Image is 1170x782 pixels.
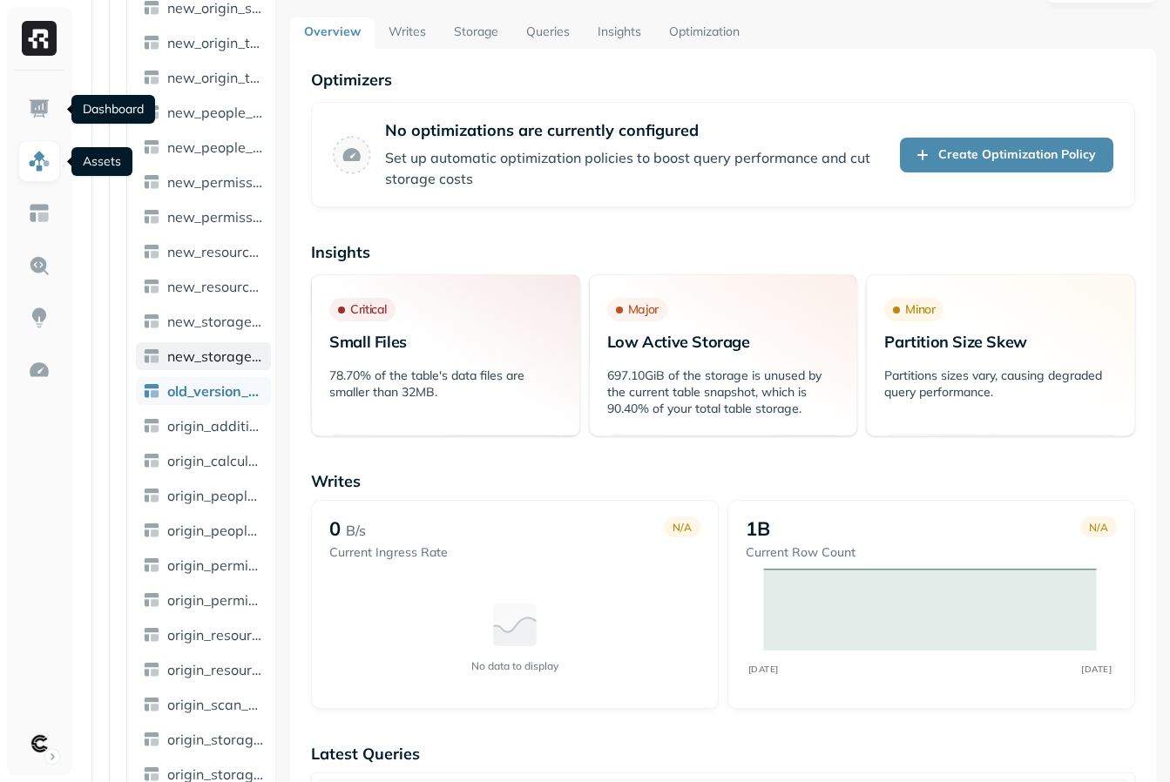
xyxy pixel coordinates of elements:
[329,544,448,561] p: Current Ingress Rate
[28,150,51,172] img: Assets
[136,307,271,335] a: new_storage_tag_table
[143,417,160,435] img: table
[28,307,51,329] img: Insights
[143,452,160,469] img: table
[143,556,160,574] img: table
[143,278,160,295] img: table
[167,731,264,748] span: origin_storage_table
[167,452,264,469] span: origin_calculated_view
[346,520,366,541] p: B/s
[167,556,264,574] span: origin_permission_table
[655,17,754,49] a: Optimization
[375,17,440,49] a: Writes
[143,382,160,400] img: table
[136,482,271,509] a: origin_people_table
[167,138,264,156] span: new_people_storage_view
[167,34,264,51] span: new_origin_tag_table
[167,591,264,609] span: origin_permission_view
[28,359,51,381] img: Optimization
[136,377,271,405] a: old_version_correlated_secret_audit_opscr_datatypes
[136,516,271,544] a: origin_people_view
[329,367,562,401] p: 78.70% of the table's data files are smaller than 32MB.
[167,278,264,295] span: new_resource_storage_view
[167,522,264,539] span: origin_people_view
[136,133,271,161] a: new_people_storage_view
[311,744,1135,764] p: Latest Queries
[143,696,160,713] img: table
[385,120,886,140] p: No optimizations are currently configured
[143,173,160,191] img: table
[900,138,1113,172] a: Create Optimization Policy
[167,69,264,86] span: new_origin_tag_view
[28,254,51,277] img: Query Explorer
[628,301,659,318] p: Major
[167,243,264,260] span: new_resource_storage_table
[167,626,264,644] span: origin_resource_table
[884,332,1117,352] p: Partition Size Skew
[311,471,1135,491] p: Writes
[136,64,271,91] a: new_origin_tag_view
[673,521,692,534] p: N/A
[167,208,264,226] span: new_permission_storage_view
[143,591,160,609] img: table
[136,621,271,649] a: origin_resource_table
[136,586,271,614] a: origin_permission_view
[136,447,271,475] a: origin_calculated_view
[143,347,160,365] img: table
[167,661,264,678] span: origin_resource_view
[143,626,160,644] img: table
[167,173,264,191] span: new_permission_storage_table
[167,696,264,713] span: origin_scan_finding_table
[22,21,57,56] img: Ryft
[329,516,341,541] p: 0
[905,301,935,318] p: Minor
[143,69,160,86] img: table
[136,412,271,440] a: origin_additional_data_table
[884,367,1117,401] p: Partitions sizes vary, causing degraded query performance.
[143,487,160,504] img: table
[136,168,271,196] a: new_permission_storage_table
[607,367,840,417] p: 697.10GiB of the storage is unused by the current table snapshot, which is 90.40% of your total t...
[440,17,512,49] a: Storage
[1089,521,1108,534] p: N/A
[471,659,558,672] p: No data to display
[71,95,155,124] div: Dashboard
[607,332,840,352] p: Low Active Storage
[143,661,160,678] img: table
[136,725,271,753] a: origin_storage_table
[71,147,132,176] div: Assets
[290,17,375,49] a: Overview
[748,664,779,674] tspan: [DATE]
[385,147,886,189] p: Set up automatic optimization policies to boost query performance and cut storage costs
[584,17,655,49] a: Insights
[28,202,51,225] img: Asset Explorer
[329,332,562,352] p: Small Files
[136,656,271,684] a: origin_resource_view
[136,203,271,231] a: new_permission_storage_view
[28,98,51,120] img: Dashboard
[143,208,160,226] img: table
[143,731,160,748] img: table
[167,417,264,435] span: origin_additional_data_table
[27,731,51,756] img: Clutch
[143,243,160,260] img: table
[746,544,856,561] p: Current Row Count
[136,238,271,266] a: new_resource_storage_table
[136,273,271,300] a: new_resource_storage_view
[512,17,584,49] a: Queries
[143,138,160,156] img: table
[167,347,264,365] span: new_storage_tag_view
[167,313,264,330] span: new_storage_tag_table
[143,522,160,539] img: table
[136,551,271,579] a: origin_permission_table
[136,98,271,126] a: new_people_storage_table
[167,104,264,121] span: new_people_storage_table
[167,487,264,504] span: origin_people_table
[1081,664,1112,674] tspan: [DATE]
[746,516,770,541] p: 1B
[143,313,160,330] img: table
[350,301,387,318] p: Critical
[136,691,271,718] a: origin_scan_finding_table
[136,29,271,57] a: new_origin_tag_table
[311,70,1135,90] p: Optimizers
